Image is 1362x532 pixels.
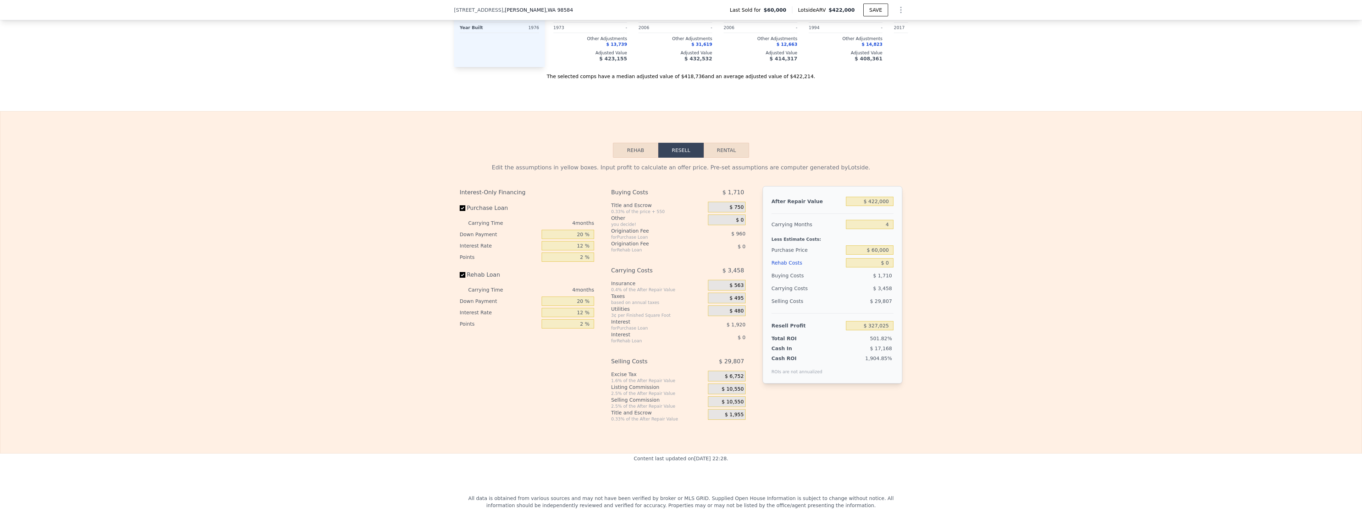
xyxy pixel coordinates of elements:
div: Edit the assumptions in yellow boxes. Input profit to calculate an offer price. Pre-set assumptio... [460,163,902,172]
div: Adjusted Value [553,50,627,56]
div: 2.5% of the After Repair Value [611,403,705,409]
div: Resell Profit [771,319,843,332]
div: Title and Escrow [611,409,705,416]
div: Other [611,215,705,222]
span: , [PERSON_NAME] [503,6,573,13]
div: Interest-Only Financing [460,186,594,199]
label: Rehab Loan [460,268,539,281]
div: Buying Costs [771,269,843,282]
span: $422,000 [829,7,855,13]
span: $ 960 [731,231,746,237]
div: Other Adjustments [553,36,627,42]
span: $ 31,619 [691,42,712,47]
div: - [592,23,627,33]
div: Total ROI [771,335,816,342]
span: $ 408,361 [855,56,882,61]
span: $ 29,807 [719,355,744,368]
span: $ 3,458 [873,286,892,291]
span: $ 1,955 [725,412,743,418]
div: Other Adjustments [638,36,712,42]
div: Adjusted Value [894,50,968,56]
div: Interest [611,318,690,325]
div: 1994 [809,23,844,33]
div: Adjusted Value [809,50,882,56]
div: Purchase Price [771,244,843,256]
div: Down Payment [460,229,539,240]
div: Other Adjustments [894,36,968,42]
div: Interest Rate [460,307,539,318]
div: based on annual taxes [611,300,705,305]
div: Carrying Costs [611,264,690,277]
div: Origination Fee [611,227,690,234]
span: $ 495 [730,295,744,302]
div: Interest [611,331,690,338]
span: $ 17,168 [870,346,892,351]
div: 3¢ per Finished Square Foot [611,313,705,318]
div: Cash In [771,345,816,352]
div: Down Payment [460,295,539,307]
span: Last Sold for [730,6,764,13]
div: Selling Costs [611,355,690,368]
div: 4 months [517,217,594,229]
span: $ 563 [730,282,744,289]
span: $ 1,710 [873,273,892,278]
div: Other Adjustments [724,36,797,42]
span: $ 0 [738,335,746,340]
span: $ 29,807 [870,298,892,304]
span: $ 432,532 [685,56,712,61]
div: 0.4% of the After Repair Value [611,287,705,293]
button: Rental [704,143,749,158]
span: $ 1,710 [722,186,744,199]
input: Rehab Loan [460,272,465,278]
div: 2.5% of the After Repair Value [611,391,705,396]
div: 4 months [517,284,594,295]
input: Purchase Loan [460,205,465,211]
span: [STREET_ADDRESS] [454,6,503,13]
div: for Purchase Loan [611,325,690,331]
button: Rehab [613,143,658,158]
span: $ 10,550 [722,399,744,405]
div: Selling Commission [611,396,705,403]
div: for Rehab Loan [611,338,690,344]
label: Purchase Loan [460,202,539,215]
span: $ 0 [736,217,744,223]
div: Adjusted Value [724,50,797,56]
div: - [847,23,882,33]
div: Origination Fee [611,240,690,247]
button: Show Options [894,3,908,17]
div: After Repair Value [771,195,843,208]
span: Lotside ARV [798,6,829,13]
div: - [762,23,797,33]
div: - [677,23,712,33]
span: $ 3,458 [722,264,744,277]
div: Less Estimate Costs: [771,231,893,244]
span: , WA 98584 [546,7,573,13]
span: 501.82% [870,336,892,341]
div: 1.6% of the After Repair Value [611,378,705,384]
span: $ 423,155 [599,56,627,61]
div: 0.33% of the After Repair Value [611,416,705,422]
span: $ 13,739 [606,42,627,47]
div: Other Adjustments [809,36,882,42]
div: Interest Rate [460,240,539,251]
button: SAVE [863,4,888,16]
div: Insurance [611,280,705,287]
span: 1,904.85% [865,355,892,361]
div: Utilities [611,305,705,313]
div: you decide! [611,222,705,227]
div: Year Built [460,23,498,33]
span: $ 6,752 [725,373,743,380]
div: ROIs are not annualized [771,362,823,375]
div: Content last updated on [DATE] 22:28 . [634,454,729,495]
span: $60,000 [764,6,786,13]
span: $ 750 [730,204,744,211]
div: Points [460,318,539,330]
div: 1976 [501,23,539,33]
div: Buying Costs [611,186,690,199]
span: $ 0 [738,244,746,249]
div: for Rehab Loan [611,247,690,253]
div: 2006 [724,23,759,33]
div: Carrying Time [468,284,514,295]
div: for Purchase Loan [611,234,690,240]
div: Carrying Months [771,218,843,231]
